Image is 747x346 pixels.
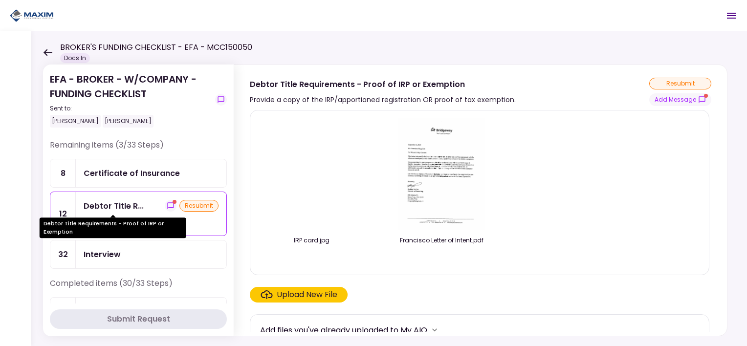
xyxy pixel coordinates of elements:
div: Francisco Letter of Intent.pdf [390,236,493,245]
h1: BROKER'S FUNDING CHECKLIST - EFA - MCC150050 [60,42,252,53]
div: resubmit [179,200,219,212]
div: Certificate of Insurance [84,167,180,179]
div: 8 [50,159,76,187]
button: more [427,323,442,337]
div: 1 [50,298,76,325]
div: Submit Request [107,313,170,325]
div: [PERSON_NAME] [103,115,154,128]
button: show-messages [165,200,176,212]
div: EFA - BROKER - W/COMPANY - FUNDING CHECKLIST [50,72,211,128]
span: Click here to upload the required document [250,287,348,303]
div: Completed items (30/33 Steps) [50,278,227,297]
div: Provide a copy of the IRP/apportioned registration OR proof of tax exemption. [250,94,516,106]
a: 32Interview [50,240,227,269]
div: [PERSON_NAME] [50,115,101,128]
a: 8Certificate of Insurance [50,159,227,188]
a: 12Debtor Title Requirements - Proof of IRP or Exemptionshow-messagesresubmitYour file has been re... [50,192,227,236]
div: Interview [84,248,121,260]
button: show-messages [215,94,227,106]
button: Submit Request [50,309,227,329]
button: show-messages [649,93,711,106]
div: Remaining items (3/33 Steps) [50,139,227,159]
div: IRP card.jpg [260,236,363,245]
div: Add files you've already uploaded to My AIO [260,324,427,336]
div: Debtor Title Requirements - Proof of IRP or ExemptionProvide a copy of the IRP/apportioned regist... [234,65,727,336]
div: 12 [50,192,76,236]
div: Debtor Title Requirements - Proof of IRP or Exemption [84,200,144,212]
div: Upload New File [277,289,337,301]
div: 32 [50,240,76,268]
div: Debtor Title Requirements - Proof of IRP or Exemption [40,217,186,238]
div: Debtor Title Requirements - Proof of IRP or Exemption [250,78,516,90]
div: Sent to: [50,104,211,113]
div: resubmit [649,78,711,89]
div: Docs In [60,53,90,63]
button: Open menu [720,4,743,27]
a: 1EFA Contractapproved [50,297,227,326]
img: Partner icon [10,8,54,23]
